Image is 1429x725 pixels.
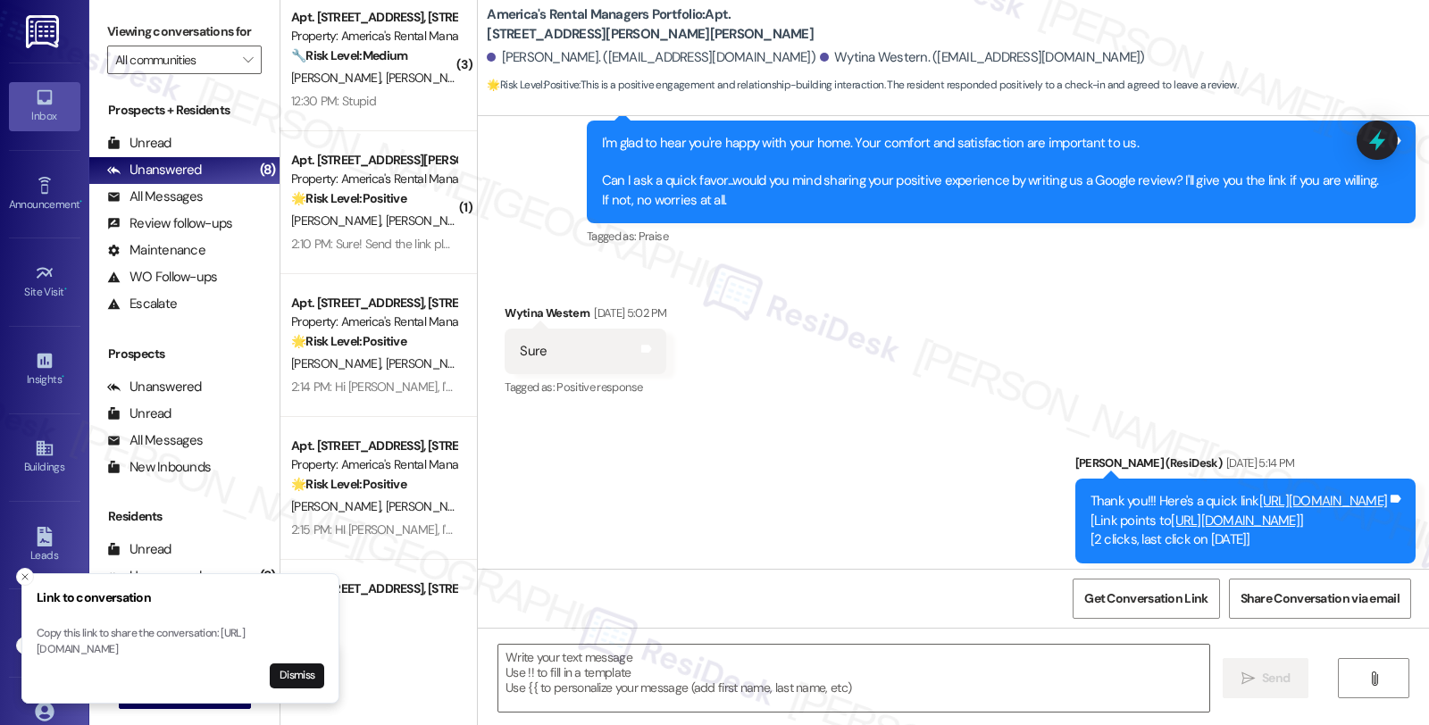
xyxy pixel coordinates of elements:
[291,47,407,63] strong: 🔧 Risk Level: Medium
[1222,454,1295,472] div: [DATE] 5:14 PM
[291,70,386,86] span: [PERSON_NAME]
[107,540,171,559] div: Unread
[386,212,475,229] span: [PERSON_NAME]
[291,312,456,331] div: Property: America's Rental Managers Portfolio
[1126,569,1156,584] span: Praise
[291,476,406,492] strong: 🌟 Risk Level: Positive
[1084,589,1208,608] span: Get Conversation Link
[255,156,280,184] div: (8)
[291,170,456,188] div: Property: America's Rental Managers Portfolio
[9,258,80,306] a: Site Visit •
[291,498,386,514] span: [PERSON_NAME]
[1075,454,1416,479] div: [PERSON_NAME] (ResiDesk)
[107,458,211,477] div: New Inbounds
[270,663,324,688] button: Dismiss
[1241,671,1255,686] i: 
[820,48,1145,67] div: Wytina Western. ([EMAIL_ADDRESS][DOMAIN_NAME])
[291,437,456,455] div: Apt. [STREET_ADDRESS], [STREET_ADDRESS]
[505,304,666,329] div: Wytina Western
[89,345,280,363] div: Prospects
[1073,579,1219,619] button: Get Conversation Link
[587,223,1416,249] div: Tagged as:
[62,371,64,383] span: •
[291,212,386,229] span: [PERSON_NAME]
[291,151,456,170] div: Apt. [STREET_ADDRESS][PERSON_NAME][PERSON_NAME]
[291,355,386,371] span: [PERSON_NAME]
[1091,492,1388,549] div: Thank you!!! Here's a quick link [Link points to ] [2 clicks, last click on [DATE]]
[107,241,205,260] div: Maintenance
[1075,563,1416,589] div: Tagged as:
[107,268,217,287] div: WO Follow-ups
[89,507,280,526] div: Residents
[487,76,1238,95] span: : This is a positive engagement and relationship-building interaction. The resident responded pos...
[107,161,202,179] div: Unanswered
[107,295,177,313] div: Escalate
[291,27,456,46] div: Property: America's Rental Managers Portfolio
[9,521,80,570] a: Leads
[107,378,202,396] div: Unanswered
[487,78,579,92] strong: 🌟 Risk Level: Positive
[37,588,324,607] h3: Link to conversation
[386,498,481,514] span: [PERSON_NAME]
[1229,579,1411,619] button: Share Conversation via email
[107,431,203,450] div: All Messages
[291,236,469,252] div: 2:10 PM: Sure! Send the link please
[9,346,80,394] a: Insights •
[487,5,844,44] b: America's Rental Managers Portfolio: Apt. [STREET_ADDRESS][PERSON_NAME][PERSON_NAME]
[639,229,668,244] span: Praise
[9,433,80,481] a: Buildings
[1259,492,1388,510] a: [URL][DOMAIN_NAME]
[243,53,253,67] i: 
[26,15,63,48] img: ResiDesk Logo
[291,294,456,312] div: Apt. [STREET_ADDRESS], [STREET_ADDRESS]
[291,521,1306,537] div: 2:15 PM: HI [PERSON_NAME], I'm glad to hear that your latest work order has been completed to you...
[9,82,80,130] a: Inbox
[291,579,456,598] div: Apt. [STREET_ADDRESS], [STREET_ADDRESS]
[487,48,815,67] div: [PERSON_NAME]. ([EMAIL_ADDRESS][DOMAIN_NAME])
[107,18,262,46] label: Viewing conversations for
[556,379,642,395] span: Positive response
[16,637,34,654] button: Close toast
[589,304,666,322] div: [DATE] 5:02 PM
[37,626,324,657] p: Copy this link to share the conversation: [URL][DOMAIN_NAME]
[107,214,232,233] div: Review follow-ups
[1241,589,1400,608] span: Share Conversation via email
[505,374,666,400] div: Tagged as:
[9,609,80,657] a: Templates •
[89,101,280,120] div: Prospects + Residents
[520,342,547,361] div: Sure
[115,46,233,74] input: All communities
[64,283,67,296] span: •
[16,568,34,586] button: Close toast
[602,134,1387,211] div: I'm glad to hear you're happy with your home. Your comfort and satisfaction are important to us. ...
[291,8,456,27] div: Apt. [STREET_ADDRESS], [STREET_ADDRESS]
[386,70,475,86] span: [PERSON_NAME]
[291,455,456,474] div: Property: America's Rental Managers Portfolio
[291,333,406,349] strong: 🌟 Risk Level: Positive
[1367,671,1381,686] i: 
[79,196,82,208] span: •
[107,134,171,153] div: Unread
[386,355,475,371] span: [PERSON_NAME]
[1171,512,1299,529] a: [URL][DOMAIN_NAME]
[107,187,203,206] div: All Messages
[291,93,376,109] div: 12:30 PM: Stupid
[1223,658,1309,698] button: Send
[107,404,171,423] div: Unread
[291,190,406,206] strong: 🌟 Risk Level: Positive
[1262,669,1290,687] span: Send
